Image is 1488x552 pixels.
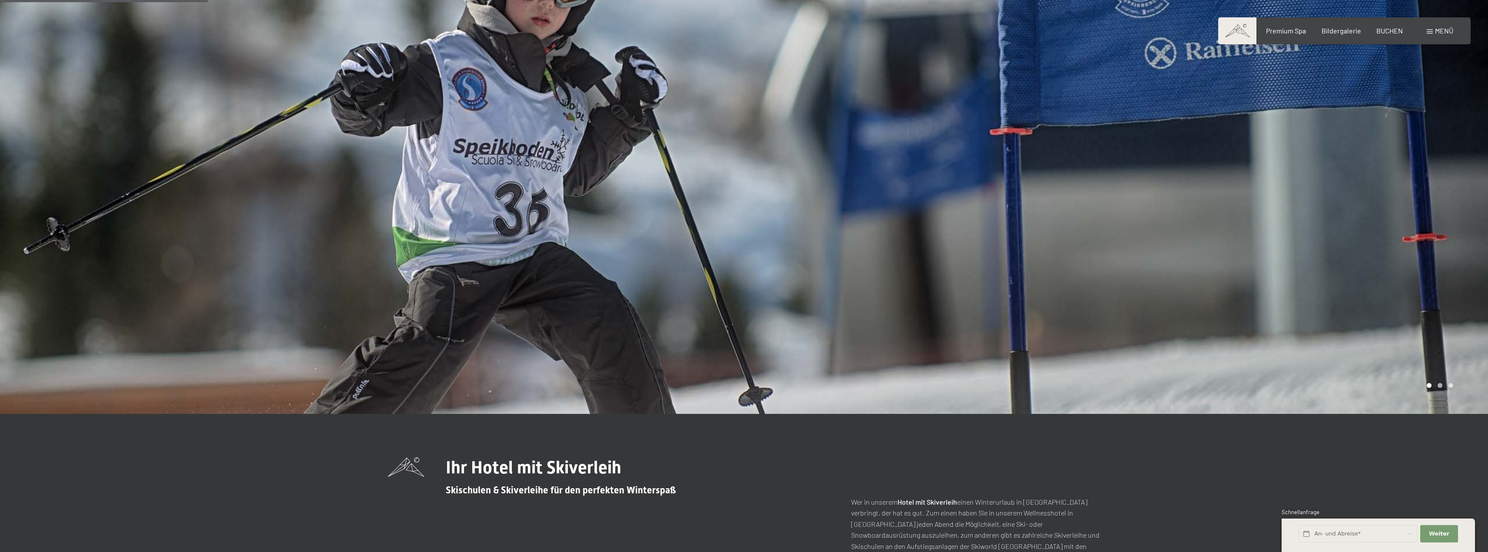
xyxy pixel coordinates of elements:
span: Ihr Hotel mit Skiverleih [446,457,621,478]
div: Carousel Page 2 [1438,383,1442,388]
div: Carousel Pagination [1424,383,1453,388]
span: Weiter [1429,530,1449,538]
span: Schnellanfrage [1282,509,1319,516]
div: Carousel Page 3 [1448,383,1453,388]
button: Weiter [1420,525,1458,543]
div: Carousel Page 1 (Current Slide) [1427,383,1432,388]
span: Skischulen & Skiverleihe für den perfekten Winterspaß [446,485,676,496]
a: BUCHEN [1376,26,1403,35]
strong: Hotel mit Skiverleih [898,498,957,506]
a: Premium Spa [1266,26,1306,35]
a: Bildergalerie [1322,26,1361,35]
span: Menü [1435,26,1453,35]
